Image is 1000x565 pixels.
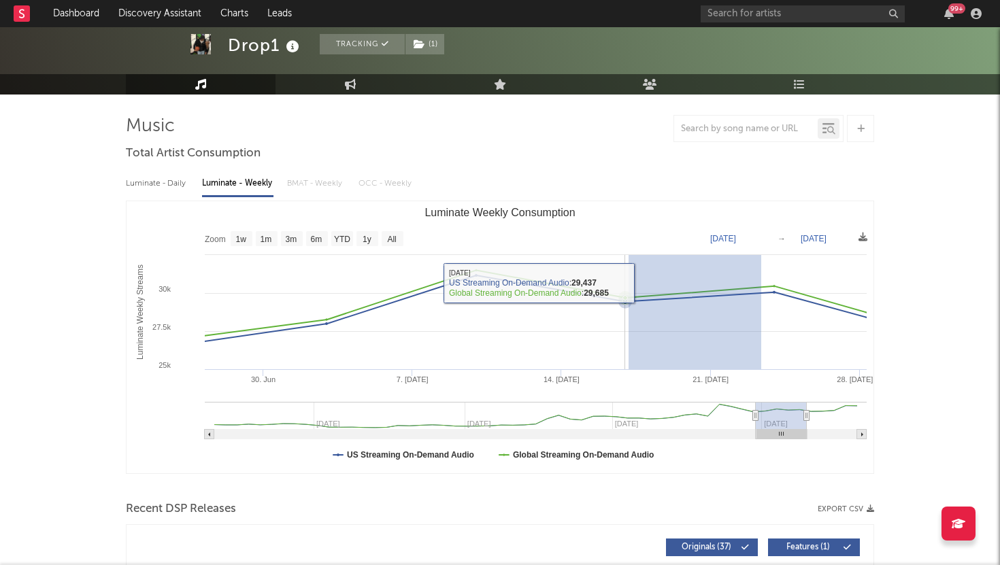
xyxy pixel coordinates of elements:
[126,172,188,195] div: Luminate - Daily
[251,375,276,383] text: 30. Jun
[126,501,236,517] span: Recent DSP Releases
[778,234,786,243] text: →
[424,207,575,218] text: Luminate Weekly Consumption
[135,264,145,360] text: Luminate Weekly Streams
[944,8,954,19] button: 99+
[261,235,272,244] text: 1m
[159,285,171,293] text: 30k
[311,235,322,244] text: 6m
[334,235,350,244] text: YTD
[948,3,965,14] div: 99 +
[666,538,758,556] button: Originals(37)
[837,375,873,383] text: 28. [DATE]
[127,201,873,473] svg: Luminate Weekly Consumption
[674,124,818,135] input: Search by song name or URL
[202,172,273,195] div: Luminate - Weekly
[777,543,839,551] span: Features ( 1 )
[710,234,736,243] text: [DATE]
[544,375,580,383] text: 14. [DATE]
[152,323,171,331] text: 27.5k
[320,34,405,54] button: Tracking
[205,235,226,244] text: Zoom
[801,234,827,243] text: [DATE]
[236,235,247,244] text: 1w
[405,34,445,54] span: ( 1 )
[701,5,905,22] input: Search for artists
[397,375,429,383] text: 7. [DATE]
[286,235,297,244] text: 3m
[159,361,171,369] text: 25k
[387,235,396,244] text: All
[513,450,654,460] text: Global Streaming On-Demand Audio
[228,34,303,56] div: Drop1
[405,34,444,54] button: (1)
[693,375,729,383] text: 21. [DATE]
[818,505,874,513] button: Export CSV
[675,543,737,551] span: Originals ( 37 )
[347,450,474,460] text: US Streaming On-Demand Audio
[768,538,860,556] button: Features(1)
[126,145,261,162] span: Total Artist Consumption
[363,235,371,244] text: 1y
